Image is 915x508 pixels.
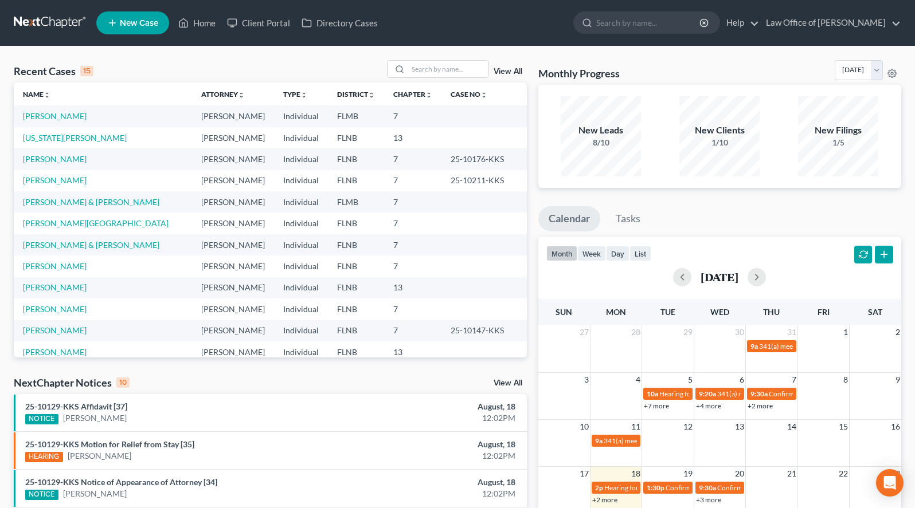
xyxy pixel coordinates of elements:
[192,255,274,277] td: [PERSON_NAME]
[359,477,515,488] div: August, 18
[274,234,328,255] td: Individual
[68,450,131,462] a: [PERSON_NAME]
[842,325,849,339] span: 1
[23,325,87,335] a: [PERSON_NAME]
[759,342,870,351] span: 341(a) meeting for [PERSON_NAME]
[696,401,721,410] a: +4 more
[710,307,729,317] span: Wed
[660,307,675,317] span: Tue
[791,373,797,387] span: 7
[23,133,127,143] a: [US_STATE][PERSON_NAME]
[296,13,384,33] a: Directory Cases
[604,436,775,445] span: 341(a) meeting for [PERSON_NAME] & [PERSON_NAME]
[578,467,590,481] span: 17
[786,325,797,339] span: 31
[25,439,194,449] a: 25-10129-KKS Motion for Relief from Stay [35]
[894,325,901,339] span: 2
[734,420,745,434] span: 13
[666,483,796,492] span: Confirmation hearing for [PERSON_NAME]
[679,124,760,137] div: New Clients
[679,137,760,148] div: 1/10
[63,412,127,424] a: [PERSON_NAME]
[359,401,515,412] div: August, 18
[23,304,87,314] a: [PERSON_NAME]
[328,191,384,212] td: FLMB
[604,483,738,492] span: Hearing for Celebration Pointe Holdings, LLC
[384,234,441,255] td: 7
[750,342,758,351] span: 9a
[274,320,328,341] td: Individual
[546,246,577,261] button: month
[699,483,716,492] span: 9:30a
[894,373,901,387] span: 9
[786,420,797,434] span: 14
[393,90,432,99] a: Chapterunfold_more
[561,124,641,137] div: New Leads
[595,483,603,492] span: 2p
[647,389,658,398] span: 10a
[868,307,882,317] span: Sat
[629,246,651,261] button: list
[748,401,773,410] a: +2 more
[384,191,441,212] td: 7
[538,66,620,80] h3: Monthly Progress
[480,92,487,99] i: unfold_more
[192,191,274,212] td: [PERSON_NAME]
[192,127,274,148] td: [PERSON_NAME]
[328,212,384,234] td: FLNB
[696,495,721,504] a: +3 more
[384,127,441,148] td: 13
[659,389,749,398] span: Hearing for [PERSON_NAME]
[890,420,901,434] span: 16
[221,13,296,33] a: Client Portal
[384,320,441,341] td: 7
[192,234,274,255] td: [PERSON_NAME]
[441,320,526,341] td: 25-10147-KKS
[451,90,487,99] a: Case Nounfold_more
[359,439,515,450] div: August, 18
[14,376,130,389] div: NextChapter Notices
[80,66,93,76] div: 15
[635,373,642,387] span: 4
[328,255,384,277] td: FLNB
[328,298,384,320] td: FLNB
[192,105,274,127] td: [PERSON_NAME]
[721,13,759,33] a: Help
[25,490,58,500] div: NOTICE
[25,452,63,462] div: HEARING
[769,389,899,398] span: Confirmation hearing for [PERSON_NAME]
[328,277,384,298] td: FLNB
[384,212,441,234] td: 7
[120,19,158,27] span: New Case
[786,467,797,481] span: 21
[441,148,526,170] td: 25-10176-KKS
[328,341,384,363] td: FLNB
[408,61,488,77] input: Search by name...
[818,307,830,317] span: Fri
[717,483,847,492] span: Confirmation hearing for [PERSON_NAME]
[682,325,694,339] span: 29
[192,320,274,341] td: [PERSON_NAME]
[274,170,328,191] td: Individual
[538,206,600,231] a: Calendar
[556,307,572,317] span: Sun
[838,420,849,434] span: 15
[838,467,849,481] span: 22
[300,92,307,99] i: unfold_more
[328,105,384,127] td: FLMB
[595,436,603,445] span: 9a
[274,148,328,170] td: Individual
[734,325,745,339] span: 30
[738,373,745,387] span: 6
[763,307,780,317] span: Thu
[630,467,642,481] span: 18
[337,90,375,99] a: Districtunfold_more
[606,307,626,317] span: Mon
[23,90,50,99] a: Nameunfold_more
[23,154,87,164] a: [PERSON_NAME]
[701,271,738,283] h2: [DATE]
[23,197,159,207] a: [PERSON_NAME] & [PERSON_NAME]
[578,420,590,434] span: 10
[596,12,701,33] input: Search by name...
[441,170,526,191] td: 25-10211-KKS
